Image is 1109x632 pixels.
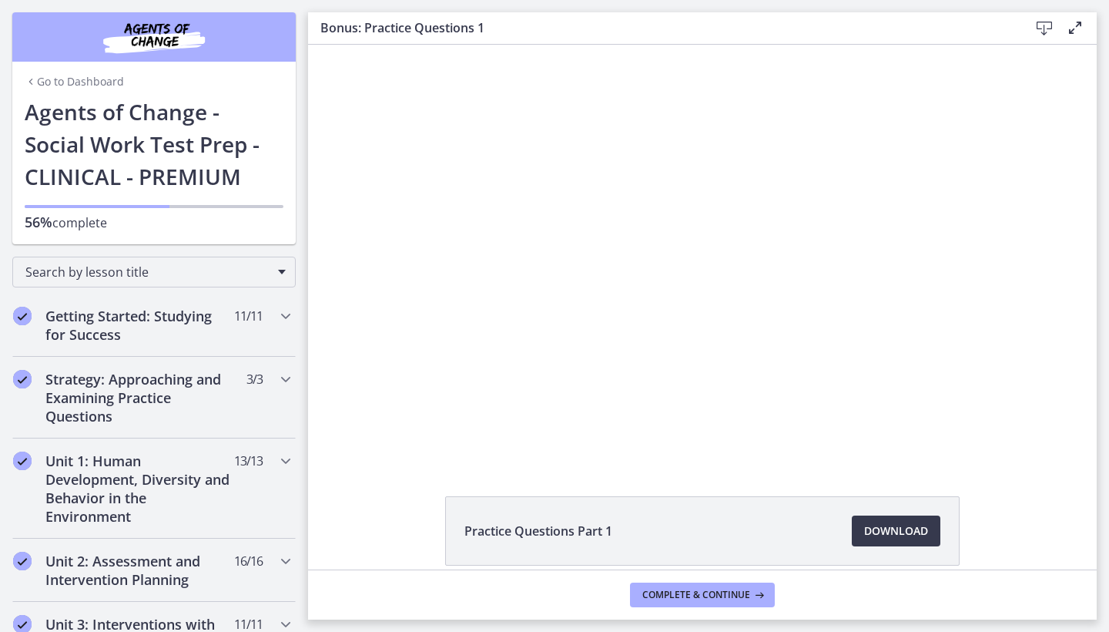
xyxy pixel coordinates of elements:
span: Search by lesson title [25,264,270,281]
h2: Unit 2: Assessment and Intervention Planning [45,552,233,589]
a: Download [852,516,940,546]
i: Completed [13,307,32,325]
iframe: Video Lesson [308,45,1097,461]
h2: Getting Started: Studying for Success [45,307,233,344]
a: Go to Dashboard [25,74,124,89]
i: Completed [13,552,32,570]
h1: Agents of Change - Social Work Test Prep - CLINICAL - PREMIUM [25,96,283,193]
h3: Bonus: Practice Questions 1 [320,18,1004,37]
i: Completed [13,452,32,470]
span: 13 / 13 [234,452,263,470]
button: Complete & continue [630,583,775,607]
span: 56% [25,213,52,231]
h2: Strategy: Approaching and Examining Practice Questions [45,370,233,425]
span: Download [864,522,928,540]
p: complete [25,213,283,232]
div: Search by lesson title [12,257,296,287]
h2: Unit 1: Human Development, Diversity and Behavior in the Environment [45,452,233,526]
span: Practice Questions Part 1 [464,522,612,540]
span: 16 / 16 [234,552,263,570]
i: Completed [13,370,32,388]
span: 11 / 11 [234,307,263,325]
img: Agents of Change Social Work Test Prep [62,18,246,55]
span: Complete & continue [642,589,750,601]
span: 3 / 3 [246,370,263,388]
